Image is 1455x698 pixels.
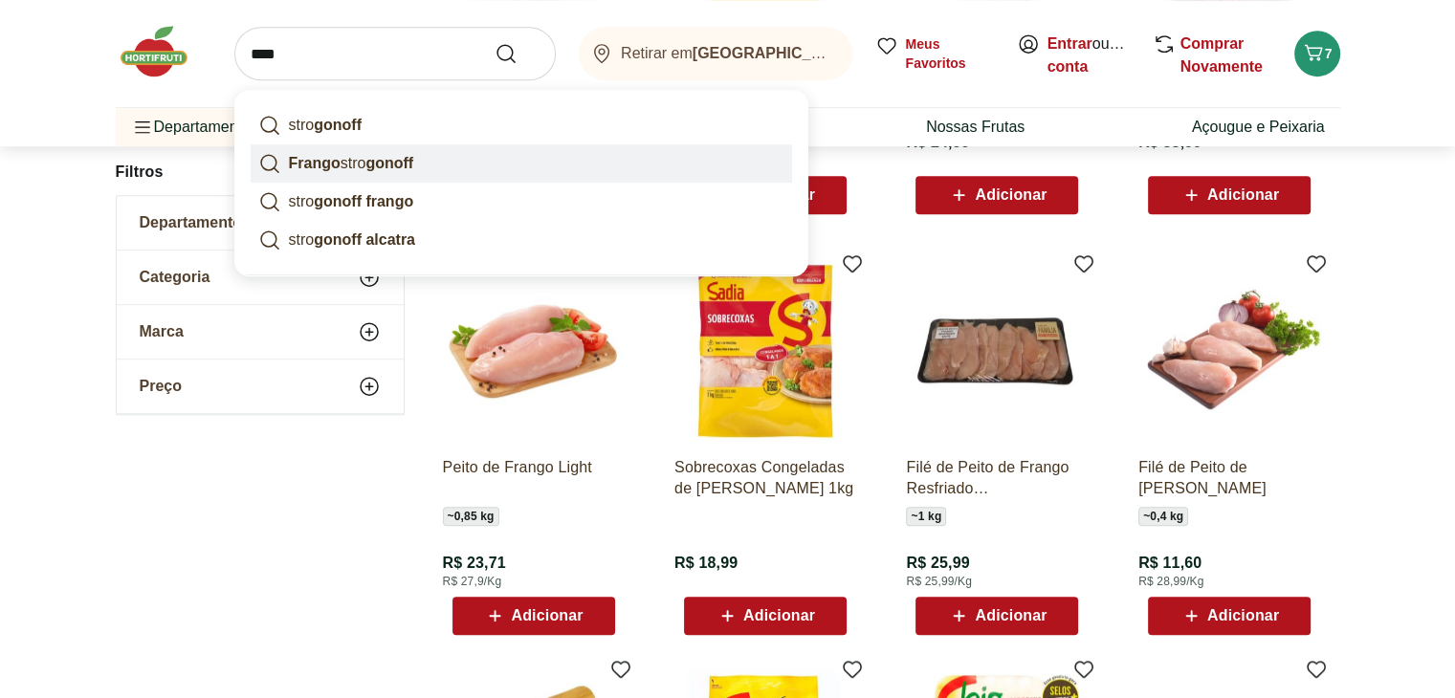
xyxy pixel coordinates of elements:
button: Marca [117,305,404,359]
span: Departamento [140,213,243,232]
strong: gonoff alcatra [314,231,415,248]
span: R$ 18,99 [674,553,738,574]
span: Adicionar [1207,608,1279,623]
a: strogonoff alcatra [251,221,792,259]
span: Meus Favoritos [906,34,994,73]
span: Marca [140,322,184,341]
span: Retirar em [621,45,832,62]
span: Adicionar [511,608,583,623]
a: Nossas Frutas [926,116,1025,139]
span: ou [1047,33,1133,78]
span: ~ 0,85 kg [443,507,499,526]
button: Adicionar [915,176,1078,214]
a: Peito de Frango Light [443,457,625,499]
strong: gonoff [365,155,413,171]
p: stro [289,152,414,175]
span: R$ 11,60 [1138,553,1201,574]
button: Preço [117,360,404,413]
a: strogonoff frango [251,183,792,221]
p: stro [289,190,414,213]
strong: gonoff [314,117,362,133]
a: Sobrecoxas Congeladas de [PERSON_NAME] 1kg [674,457,856,499]
a: Meus Favoritos [875,34,994,73]
button: Adicionar [915,597,1078,635]
strong: gonoff frango [314,193,413,209]
span: R$ 27,9/Kg [443,574,502,589]
button: Departamento [117,196,404,250]
span: R$ 25,99/Kg [906,574,971,589]
span: R$ 25,99 [906,553,969,574]
button: Retirar em[GEOGRAPHIC_DATA]/[GEOGRAPHIC_DATA] [579,27,852,80]
img: Filé de Peito de Frango Resfriado [1138,260,1320,442]
button: Adicionar [452,597,615,635]
span: R$ 23,71 [443,553,506,574]
img: Peito de Frango Light [443,260,625,442]
span: Adicionar [743,608,815,623]
b: [GEOGRAPHIC_DATA]/[GEOGRAPHIC_DATA] [693,45,1024,61]
span: ~ 1 kg [906,507,946,526]
span: R$ 28,99/Kg [1138,574,1203,589]
button: Carrinho [1294,31,1340,76]
a: Filé de Peito de [PERSON_NAME] [1138,457,1320,499]
img: Hortifruti [116,23,211,80]
button: Categoria [117,251,404,304]
a: Entrar [1047,35,1092,52]
span: 7 [1325,46,1333,61]
h2: Filtros [116,153,405,191]
img: Filé de Peito de Frango Resfriado Tamanho Família [906,260,1088,442]
span: ~ 0,4 kg [1138,507,1188,526]
button: Adicionar [684,597,847,635]
p: stro [289,114,362,137]
span: Preço [140,377,182,396]
button: Submit Search [495,42,540,65]
img: Sobrecoxas Congeladas de Frango Sadia 1kg [674,260,856,442]
a: Frangostrogonoff [251,144,792,183]
span: Adicionar [975,187,1047,203]
button: Menu [131,104,154,150]
p: stro [289,229,415,251]
button: Adicionar [1148,176,1311,214]
a: strogonoff [251,106,792,144]
a: Comprar Novamente [1180,35,1263,75]
a: Filé de Peito de Frango Resfriado [GEOGRAPHIC_DATA] [906,457,1088,499]
span: Adicionar [1207,187,1279,203]
strong: Frango [289,155,341,171]
span: Adicionar [975,608,1047,623]
span: Categoria [140,268,210,287]
input: search [234,27,556,80]
button: Adicionar [1148,597,1311,635]
span: Departamentos [131,104,258,150]
a: Açougue e Peixaria [1192,116,1325,139]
